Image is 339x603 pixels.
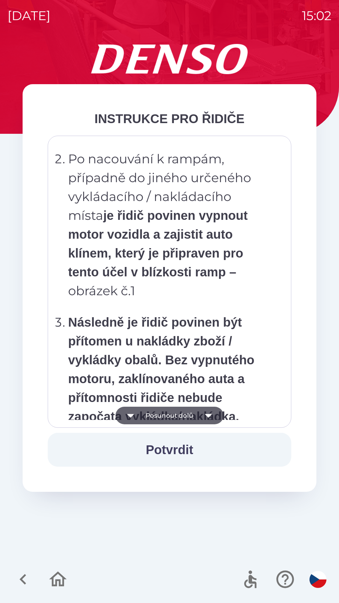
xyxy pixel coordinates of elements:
[68,149,275,300] p: Po nacouvání k rampám, případně do jiného určeného vykládacího / nakládacího místa obrázek č.1
[302,6,331,25] p: 15:02
[8,6,51,25] p: [DATE]
[68,209,248,279] strong: je řidič povinen vypnout motor vozidla a zajistit auto klínem, který je připraven pro tento účel ...
[309,571,326,588] img: cs flag
[116,407,223,424] button: Posunout dolů
[23,44,316,74] img: Logo
[68,315,255,423] strong: Následně je řidič povinen být přítomen u nakládky zboží / vykládky obalů. Bez vypnutého motoru, z...
[48,109,291,128] div: INSTRUKCE PRO ŘIDIČE
[48,433,291,467] button: Potvrdit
